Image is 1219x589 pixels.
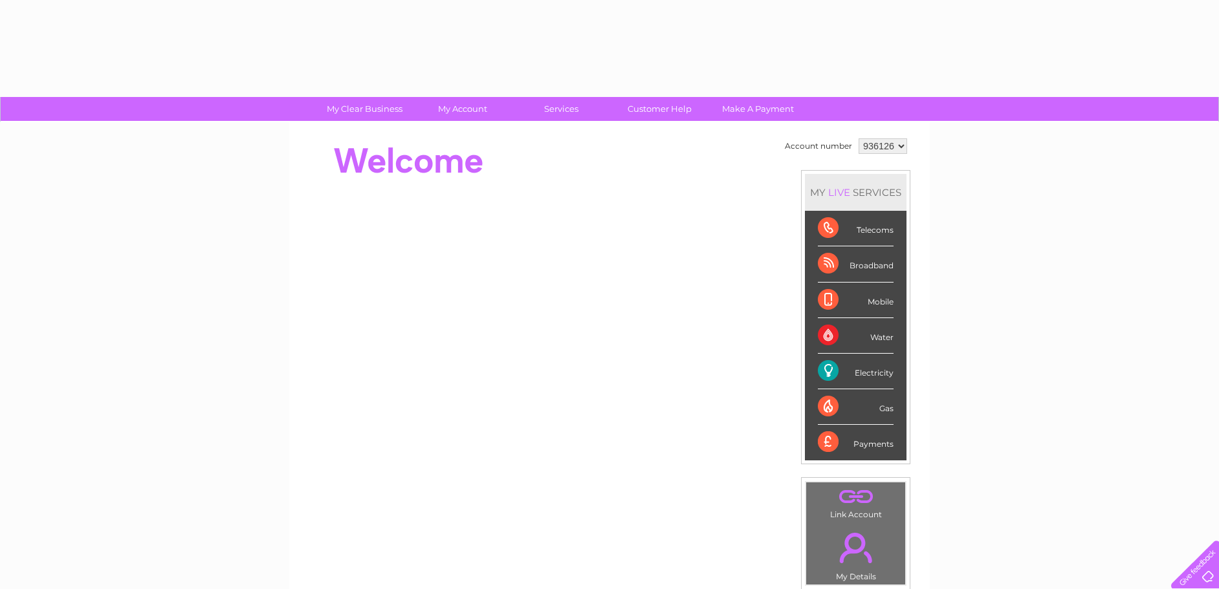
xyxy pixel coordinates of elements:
div: MY SERVICES [805,174,906,211]
div: Payments [818,425,894,460]
a: My Account [410,97,516,121]
div: LIVE [826,186,853,198]
a: Services [508,97,615,121]
div: Telecoms [818,211,894,246]
a: My Clear Business [311,97,418,121]
div: Gas [818,389,894,425]
td: Account number [782,135,855,157]
div: Water [818,318,894,354]
a: . [809,486,902,508]
td: Link Account [806,482,906,522]
div: Mobile [818,283,894,318]
div: Electricity [818,354,894,389]
a: . [809,525,902,570]
a: Make A Payment [705,97,811,121]
a: Customer Help [606,97,713,121]
td: My Details [806,522,906,585]
div: Broadband [818,246,894,282]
